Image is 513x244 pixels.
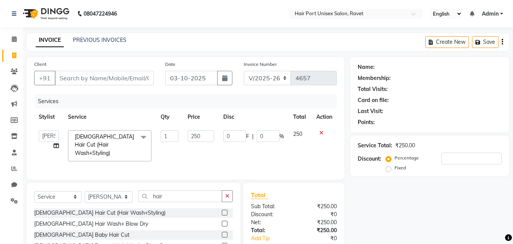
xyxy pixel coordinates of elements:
[358,74,391,82] div: Membership:
[34,209,166,217] div: [DEMOGRAPHIC_DATA] Hair Cut (Hair Wash+Styling)
[245,226,294,234] div: Total:
[36,33,64,47] a: INVOICE
[75,133,134,156] span: [DEMOGRAPHIC_DATA] Hair Cut (Hair Wash+Styling)
[245,234,302,242] a: Add Tip
[19,3,71,24] img: logo
[138,190,222,202] input: Search or Scan
[34,220,148,228] div: [DEMOGRAPHIC_DATA] Hair Wash+ Blow Dry
[395,164,406,171] label: Fixed
[73,37,126,43] a: PREVIOUS INVOICES
[358,118,375,126] div: Points:
[294,211,343,218] div: ₹0
[245,211,294,218] div: Discount:
[395,142,415,150] div: ₹250.00
[63,108,156,126] th: Service
[156,108,183,126] th: Qty
[294,218,343,226] div: ₹250.00
[244,61,277,68] label: Invoice Number
[482,10,499,18] span: Admin
[35,94,343,108] div: Services
[358,155,381,163] div: Discount:
[84,3,117,24] b: 08047224946
[425,36,469,48] button: Create New
[358,63,375,71] div: Name:
[245,203,294,211] div: Sub Total:
[294,203,343,211] div: ₹250.00
[183,108,218,126] th: Price
[219,108,289,126] th: Disc
[293,131,302,137] span: 250
[252,132,254,140] span: |
[34,231,129,239] div: [DEMOGRAPHIC_DATA] Baby Hair Cut
[55,71,154,85] input: Search by Name/Mobile/Email/Code
[34,108,63,126] th: Stylist
[294,226,343,234] div: ₹250.00
[246,132,249,140] span: F
[165,61,175,68] label: Date
[358,85,388,93] div: Total Visits:
[34,61,46,68] label: Client
[472,36,499,48] button: Save
[245,218,294,226] div: Net:
[358,142,392,150] div: Service Total:
[289,108,312,126] th: Total
[358,96,389,104] div: Card on file:
[279,132,284,140] span: %
[251,191,268,199] span: Total
[110,150,114,156] a: x
[312,108,337,126] th: Action
[34,71,55,85] button: +91
[358,107,383,115] div: Last Visit:
[302,234,343,242] div: ₹0
[395,155,419,161] label: Percentage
